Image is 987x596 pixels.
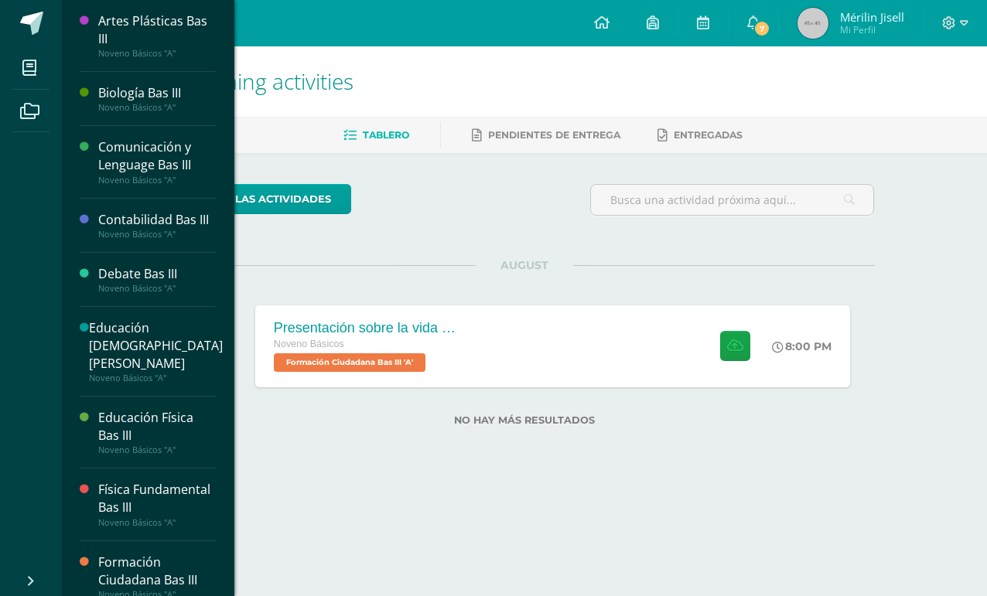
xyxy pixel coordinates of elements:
[175,184,351,214] a: todas las Actividades
[175,414,875,426] label: No hay más resultados
[98,265,216,283] div: Debate Bas III
[89,319,223,373] div: Educación [DEMOGRAPHIC_DATA][PERSON_NAME]
[840,23,904,36] span: Mi Perfil
[591,185,874,215] input: Busca una actividad próxima aquí...
[98,265,216,294] a: Debate Bas IIINoveno Básicos "A"
[98,409,216,455] a: Educación Física Bas IIINoveno Básicos "A"
[674,129,743,141] span: Entregadas
[753,20,770,37] span: 7
[274,339,344,349] span: Noveno Básicos
[98,211,216,229] div: Contabilidad Bas III
[98,48,216,59] div: Noveno Básicos "A"
[98,553,216,589] div: Formación Ciudadana Bas III
[89,373,223,383] div: Noveno Básicos "A"
[98,481,216,516] div: Física Fundamental Bas III
[98,211,216,240] a: Contabilidad Bas IIINoveno Básicos "A"
[657,123,743,148] a: Entregadas
[89,319,223,383] a: Educación [DEMOGRAPHIC_DATA][PERSON_NAME]Noveno Básicos "A"
[98,84,216,113] a: Biología Bas IIINoveno Básicos "A"
[98,409,216,444] div: Educación Física Bas III
[98,138,216,185] a: Comunicación y Lenguage Bas IIINoveno Básicos "A"
[98,283,216,294] div: Noveno Básicos "A"
[98,229,216,240] div: Noveno Básicos "A"
[343,123,409,148] a: Tablero
[840,9,904,25] span: Mérilin Jisell
[98,12,216,48] div: Artes Plásticas Bas III
[363,129,409,141] span: Tablero
[476,258,573,272] span: AUGUST
[274,320,459,336] div: Presentación sobre la vida del General [PERSON_NAME].
[797,8,828,39] img: 45x45
[772,339,832,353] div: 8:00 PM
[98,444,216,455] div: Noveno Básicos "A"
[488,129,620,141] span: Pendientes de entrega
[98,102,216,113] div: Noveno Básicos "A"
[98,517,216,528] div: Noveno Básicos "A"
[98,84,216,102] div: Biología Bas III
[98,12,216,59] a: Artes Plásticas Bas IIINoveno Básicos "A"
[98,175,216,186] div: Noveno Básicos "A"
[472,123,620,148] a: Pendientes de entrega
[98,138,216,174] div: Comunicación y Lenguage Bas III
[274,353,425,372] span: Formación Ciudadana Bas III 'A'
[98,481,216,527] a: Física Fundamental Bas IIINoveno Básicos "A"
